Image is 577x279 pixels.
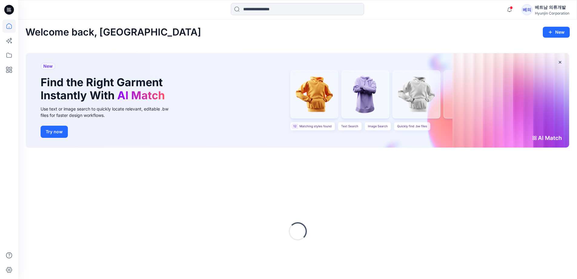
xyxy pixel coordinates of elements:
[41,126,68,138] button: Try now
[25,27,201,38] h2: Welcome back, [GEOGRAPHIC_DATA]
[43,63,53,70] span: New
[117,89,165,102] span: AI Match
[41,76,168,102] h1: Find the Right Garment Instantly With
[41,106,177,118] div: Use text or image search to quickly locate relevant, editable .bw files for faster design workflows.
[535,4,569,11] div: 베트남 의류개발
[543,27,570,38] button: New
[535,11,569,15] div: Hyunjin Corporation
[522,4,532,15] div: 베의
